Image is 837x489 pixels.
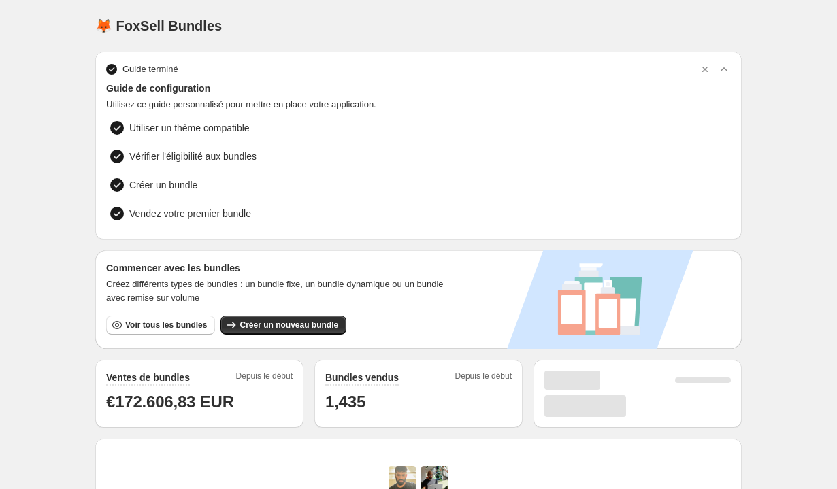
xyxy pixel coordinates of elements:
button: Créer un nouveau bundle [220,316,346,335]
span: Guide terminé [122,63,178,76]
span: Vendez votre premier bundle [129,207,251,220]
span: Créer un nouveau bundle [240,320,338,331]
span: Créer un bundle [129,178,197,192]
h2: Bundles vendus [325,371,399,384]
span: Depuis le début [455,371,512,386]
span: Créez différents types de bundles : un bundle fixe, un bundle dynamique ou un bundle avec remise ... [106,277,461,305]
span: Utiliser un thème compatible [129,121,250,135]
span: Utilisez ce guide personnalisé pour mettre en place votre application. [106,98,731,112]
h1: 1,435 [325,391,512,413]
span: Guide de configuration [106,82,731,95]
span: Voir tous les bundles [125,320,207,331]
h2: Ventes de bundles [106,371,190,384]
span: Depuis le début [236,371,293,386]
h1: 🦊 FoxSell Bundles [95,18,222,34]
h3: Commencer avec les bundles [106,261,461,275]
h1: €172.606,83 EUR [106,391,293,413]
button: Voir tous les bundles [106,316,215,335]
span: Vérifier l'éligibilité aux bundles [129,150,257,163]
